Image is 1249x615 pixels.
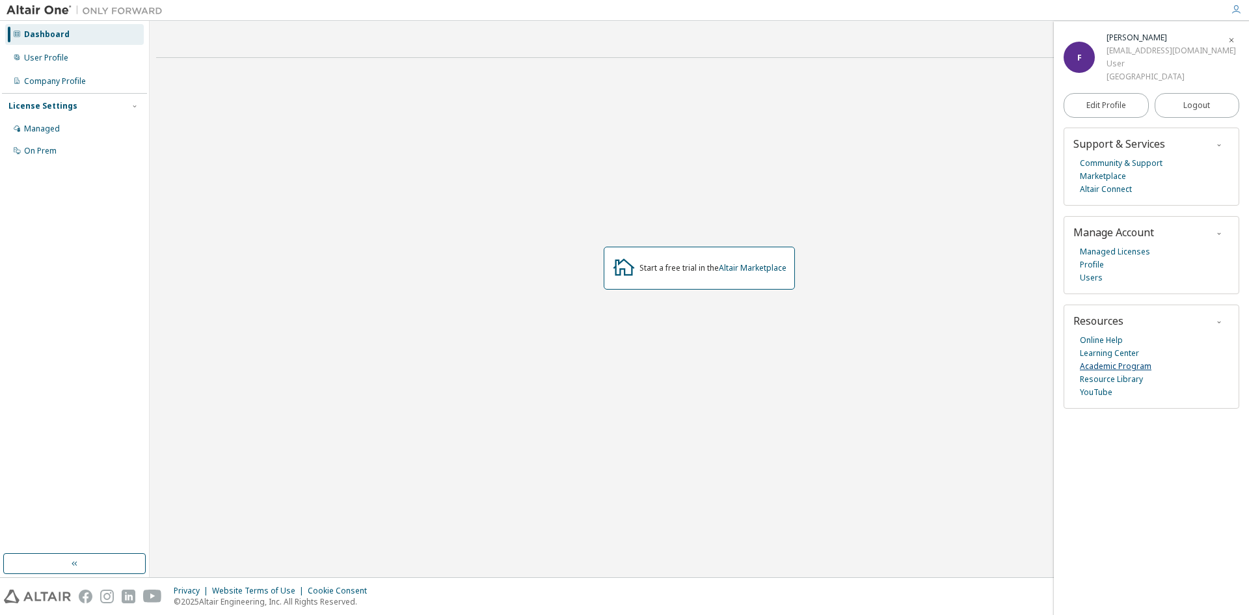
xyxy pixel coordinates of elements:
[24,146,57,156] div: On Prem
[1107,70,1236,83] div: [GEOGRAPHIC_DATA]
[24,76,86,87] div: Company Profile
[24,53,68,63] div: User Profile
[1086,100,1126,111] span: Edit Profile
[1183,99,1210,112] span: Logout
[1107,44,1236,57] div: [EMAIL_ADDRESS][DOMAIN_NAME]
[143,590,162,603] img: youtube.svg
[1080,271,1103,284] a: Users
[1080,334,1123,347] a: Online Help
[1073,225,1154,239] span: Manage Account
[1080,245,1150,258] a: Managed Licenses
[24,29,70,40] div: Dashboard
[4,590,71,603] img: altair_logo.svg
[100,590,114,603] img: instagram.svg
[1080,258,1104,271] a: Profile
[1080,170,1126,183] a: Marketplace
[1080,360,1151,373] a: Academic Program
[1107,57,1236,70] div: User
[24,124,60,134] div: Managed
[174,586,212,596] div: Privacy
[7,4,169,17] img: Altair One
[1073,314,1123,328] span: Resources
[1080,347,1139,360] a: Learning Center
[8,101,77,111] div: License Settings
[174,596,375,607] p: © 2025 Altair Engineering, Inc. All Rights Reserved.
[1080,373,1143,386] a: Resource Library
[1064,93,1149,118] a: Edit Profile
[1080,386,1112,399] a: YouTube
[1080,157,1162,170] a: Community & Support
[79,590,92,603] img: facebook.svg
[212,586,308,596] div: Website Terms of Use
[639,263,786,273] div: Start a free trial in the
[719,262,786,273] a: Altair Marketplace
[1073,137,1165,151] span: Support & Services
[1077,52,1082,63] span: F
[1080,183,1132,196] a: Altair Connect
[308,586,375,596] div: Cookie Consent
[1155,93,1240,118] button: Logout
[1107,31,1236,44] div: Fredrik Helleblad
[122,590,135,603] img: linkedin.svg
